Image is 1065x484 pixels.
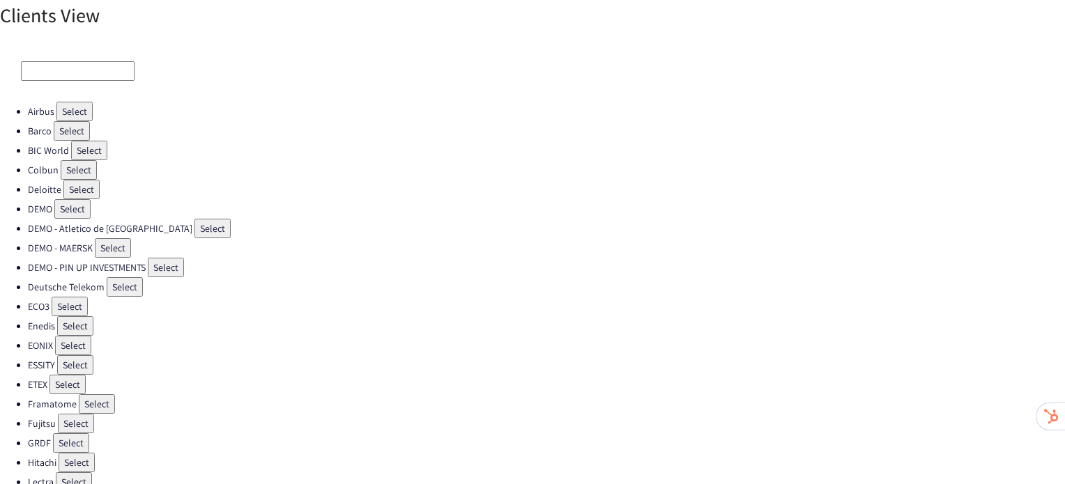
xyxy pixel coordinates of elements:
[52,297,88,316] button: Select
[995,417,1065,484] iframe: Chat Widget
[49,375,86,394] button: Select
[79,394,115,414] button: Select
[28,355,1065,375] li: ESSITY
[54,121,90,141] button: Select
[28,316,1065,336] li: Enedis
[28,414,1065,433] li: Fujitsu
[28,277,1065,297] li: Deutsche Telekom
[28,336,1065,355] li: EONIX
[28,375,1065,394] li: ETEX
[59,453,95,472] button: Select
[61,160,97,180] button: Select
[55,336,91,355] button: Select
[28,199,1065,219] li: DEMO
[53,433,89,453] button: Select
[28,160,1065,180] li: Colbun
[28,121,1065,141] li: Barco
[28,102,1065,121] li: Airbus
[58,414,94,433] button: Select
[28,433,1065,453] li: GRDF
[194,219,231,238] button: Select
[28,394,1065,414] li: Framatome
[28,238,1065,258] li: DEMO - MAERSK
[28,141,1065,160] li: BIC World
[54,199,91,219] button: Select
[28,180,1065,199] li: Deloitte
[148,258,184,277] button: Select
[56,102,93,121] button: Select
[57,355,93,375] button: Select
[28,297,1065,316] li: ECO3
[107,277,143,297] button: Select
[28,219,1065,238] li: DEMO - Atletico de [GEOGRAPHIC_DATA]
[95,238,131,258] button: Select
[57,316,93,336] button: Select
[63,180,100,199] button: Select
[28,453,1065,472] li: Hitachi
[71,141,107,160] button: Select
[28,258,1065,277] li: DEMO - PIN UP INVESTMENTS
